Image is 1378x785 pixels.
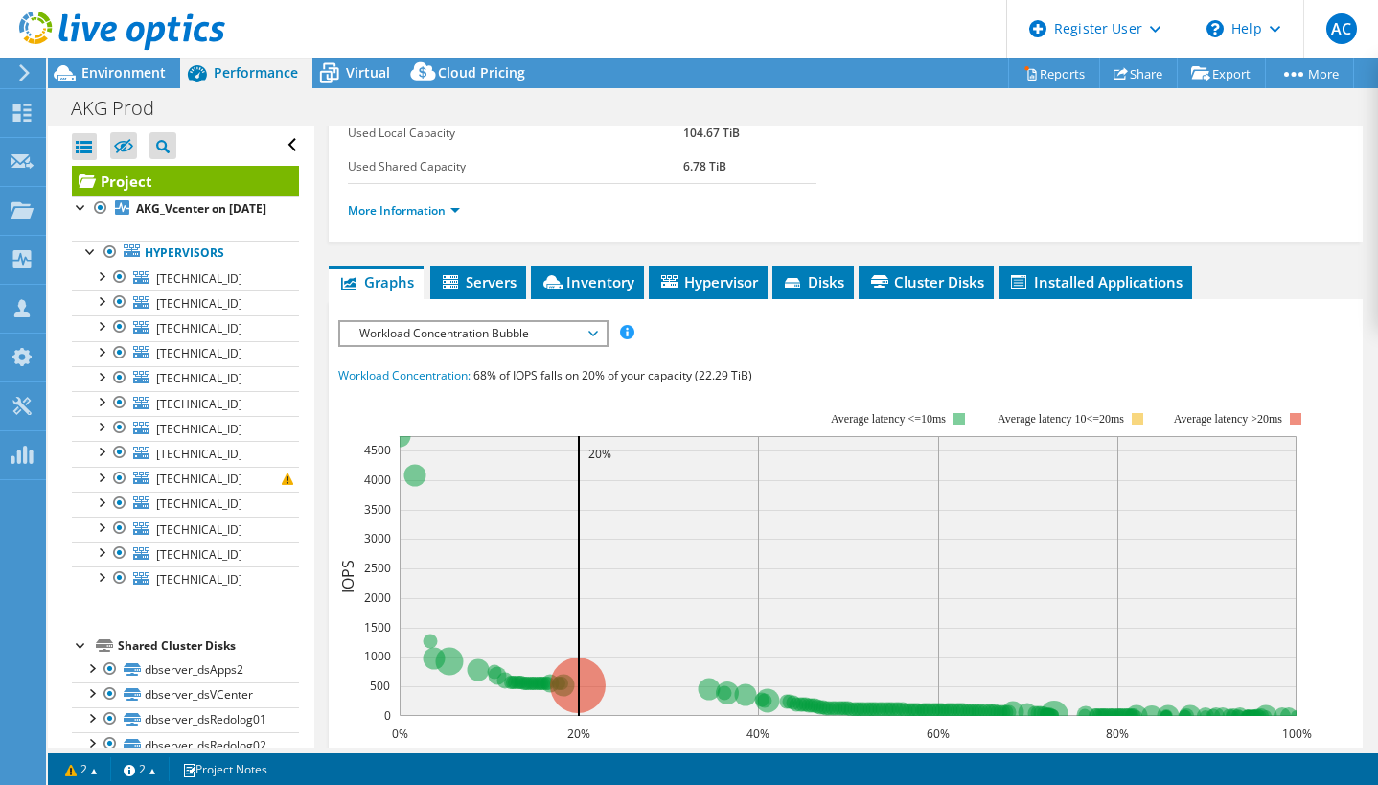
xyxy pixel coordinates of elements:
span: Virtual [346,63,390,81]
div: Shared Cluster Disks [118,635,299,658]
a: [TECHNICAL_ID] [72,290,299,315]
text: 40% [746,726,769,742]
a: 2 [52,757,111,781]
a: dbserver_dsRedolog02 [72,732,299,757]
h1: AKG Prod [62,98,184,119]
a: Hypervisors [72,241,299,266]
b: 6.78 TiB [683,158,726,174]
span: [TECHNICAL_ID] [156,320,242,336]
label: Used Shared Capacity [348,157,683,176]
span: Installed Applications [1008,272,1183,291]
text: IOPS [337,559,358,592]
text: 0 [384,707,391,724]
b: AKG_Vcenter on [DATE] [136,200,266,217]
tspan: Average latency 10<=20ms [998,412,1124,426]
a: [TECHNICAL_ID] [72,416,299,441]
text: 3500 [364,501,391,518]
text: 500 [370,678,390,694]
span: [TECHNICAL_ID] [156,546,242,563]
a: dbserver_dsVCenter [72,682,299,707]
a: Project [72,166,299,196]
tspan: Average latency <=10ms [831,412,946,426]
span: [TECHNICAL_ID] [156,421,242,437]
a: [TECHNICAL_ID] [72,315,299,340]
span: Hypervisor [658,272,758,291]
text: 1000 [364,648,391,664]
span: Environment [81,63,166,81]
a: [TECHNICAL_ID] [72,492,299,517]
span: Disks [782,272,844,291]
text: 20% [588,446,611,462]
span: [TECHNICAL_ID] [156,270,242,287]
svg: \n [1206,20,1224,37]
a: [TECHNICAL_ID] [72,441,299,466]
span: Workload Concentration Bubble [350,322,596,345]
span: [TECHNICAL_ID] [156,471,242,487]
span: [TECHNICAL_ID] [156,521,242,538]
text: 60% [927,726,950,742]
a: Project Notes [169,757,281,781]
text: Average latency >20ms [1173,412,1281,426]
a: [TECHNICAL_ID] [72,517,299,542]
a: AKG_Vcenter on [DATE] [72,196,299,221]
text: 1500 [364,619,391,635]
text: 0% [391,726,407,742]
span: Cloud Pricing [438,63,525,81]
span: [TECHNICAL_ID] [156,295,242,312]
a: [TECHNICAL_ID] [72,391,299,416]
span: [TECHNICAL_ID] [156,571,242,588]
span: [TECHNICAL_ID] [156,396,242,412]
span: 68% of IOPS falls on 20% of your capacity (22.29 TiB) [473,367,752,383]
a: Reports [1008,58,1100,88]
text: 2000 [364,589,391,606]
span: AC [1326,13,1357,44]
span: Performance [214,63,298,81]
text: 80% [1106,726,1129,742]
a: Export [1177,58,1266,88]
text: 100% [1281,726,1311,742]
span: Cluster Disks [868,272,984,291]
a: dbserver_dsApps2 [72,658,299,682]
a: 2 [110,757,170,781]
a: [TECHNICAL_ID] [72,566,299,591]
span: Servers [440,272,517,291]
span: [TECHNICAL_ID] [156,496,242,512]
label: Used Local Capacity [348,124,683,143]
a: More [1265,58,1354,88]
text: 20% [567,726,590,742]
a: [TECHNICAL_ID] [72,341,299,366]
span: [TECHNICAL_ID] [156,370,242,386]
b: 104.67 TiB [683,125,740,141]
span: Inventory [540,272,634,291]
text: 2500 [364,560,391,576]
span: [TECHNICAL_ID] [156,345,242,361]
span: Graphs [338,272,414,291]
a: [TECHNICAL_ID] [72,542,299,566]
a: dbserver_dsRedolog01 [72,707,299,732]
text: 3000 [364,530,391,546]
text: 4500 [364,442,391,458]
span: Workload Concentration: [338,367,471,383]
text: 4000 [364,472,391,488]
span: [TECHNICAL_ID] [156,446,242,462]
a: More Information [348,202,460,219]
a: [TECHNICAL_ID] [72,366,299,391]
a: Share [1099,58,1178,88]
a: [TECHNICAL_ID] [72,467,299,492]
a: [TECHNICAL_ID] [72,266,299,290]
